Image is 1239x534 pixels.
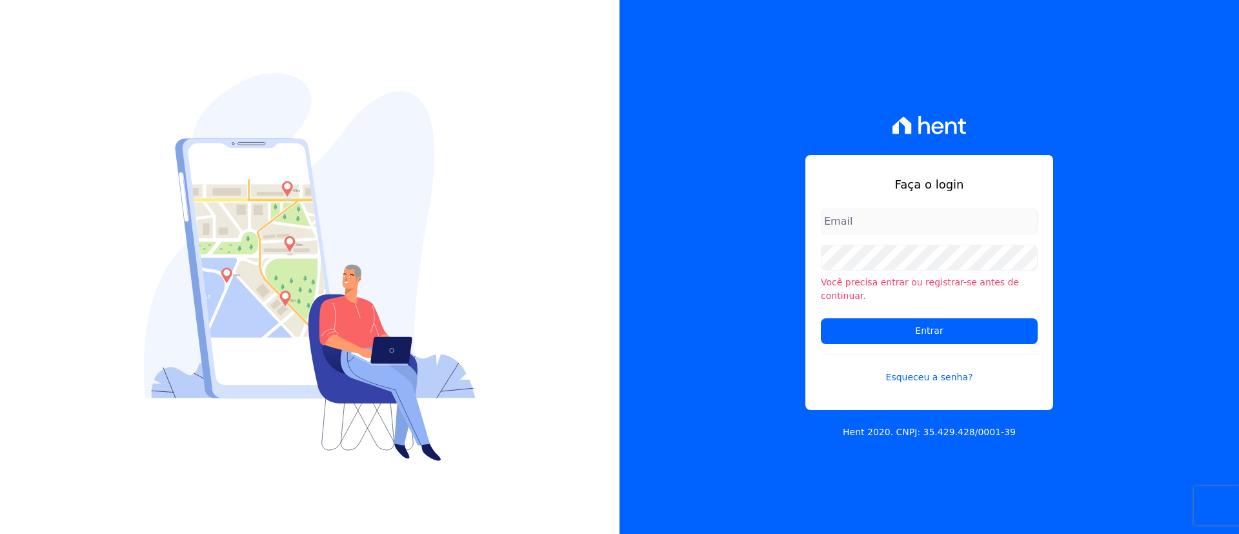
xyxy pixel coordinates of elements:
a: Esqueceu a senha? [821,354,1038,384]
li: Você precisa entrar ou registrar-se antes de continuar. [821,276,1038,303]
input: Email [821,209,1038,234]
img: Login [144,73,476,461]
input: Entrar [821,318,1038,344]
h1: Faça o login [821,176,1038,193]
p: Hent 2020. CNPJ: 35.429.428/0001-39 [843,426,1016,439]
